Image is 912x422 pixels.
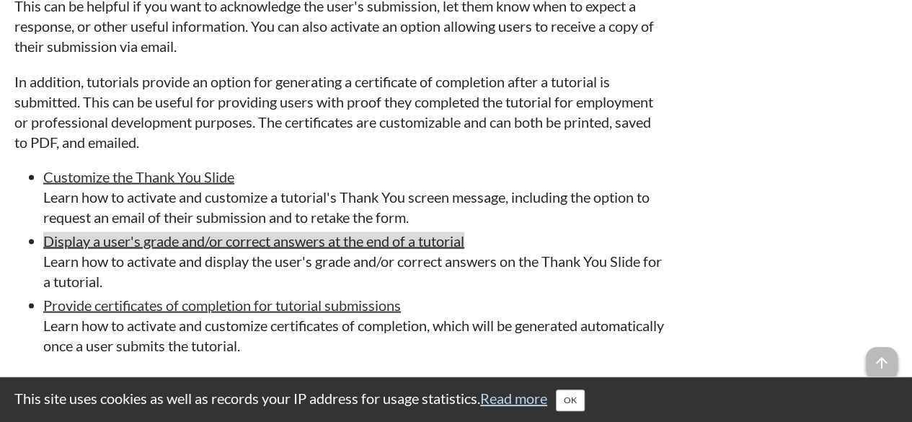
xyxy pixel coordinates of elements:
[43,167,234,185] a: Customize the Thank You Slide
[14,71,666,151] p: In addition, tutorials provide an option for generating a certificate of completion after a tutor...
[866,347,898,379] span: arrow_upward
[43,294,666,355] li: Learn how to activate and customize certificates of completion, which will be generated automatic...
[866,348,898,366] a: arrow_upward
[43,232,464,249] a: Display a user's grade and/or correct answers at the end of a tutorial
[480,390,547,407] a: Read more
[556,390,585,411] button: Close
[43,296,401,313] a: Provide certificates of completion for tutorial submissions
[43,166,666,227] li: Learn how to activate and customize a tutorial's Thank You screen message, including the option t...
[43,230,666,291] li: Learn how to activate and display the user's grade and/or correct answers on the Thank You Slide ...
